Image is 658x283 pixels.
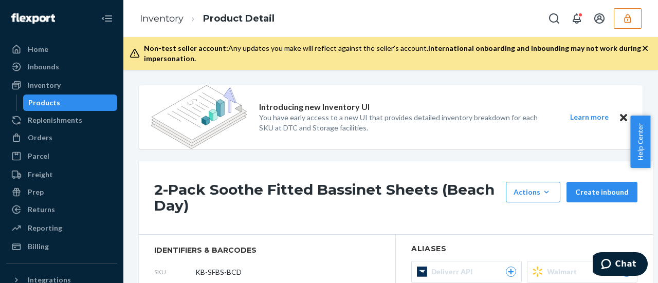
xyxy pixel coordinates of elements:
[6,238,117,255] a: Billing
[566,182,637,202] button: Create inbound
[6,166,117,183] a: Freight
[140,13,184,24] a: Inventory
[23,95,118,111] a: Products
[6,129,117,146] a: Orders
[527,261,637,282] button: Walmart
[259,101,370,113] p: Introducing new Inventory UI
[6,59,117,75] a: Inbounds
[144,43,642,64] div: Any updates you make will reflect against the seller's account.
[566,8,587,29] button: Open notifications
[547,267,581,277] span: Walmart
[506,182,560,202] button: Actions
[6,201,117,218] a: Returns
[11,13,55,24] img: Flexport logo
[154,245,380,255] span: identifiers & barcodes
[6,184,117,200] a: Prep
[151,85,247,149] img: new-reports-banner-icon.82668bd98b6a51aee86340f2a7b77ae3.png
[28,204,55,215] div: Returns
[593,252,648,278] iframe: Opens a widget where you can chat to one of our agents
[28,44,48,54] div: Home
[630,116,650,168] button: Help Center
[6,41,117,58] a: Home
[617,111,630,124] button: Close
[154,268,195,276] span: SKU
[544,8,564,29] button: Open Search Box
[97,8,117,29] button: Close Navigation
[6,148,117,164] a: Parcel
[6,112,117,128] a: Replenishments
[514,187,553,197] div: Actions
[411,261,522,282] button: Deliverr API
[203,13,275,24] a: Product Detail
[28,80,61,90] div: Inventory
[28,223,62,233] div: Reporting
[28,151,49,161] div: Parcel
[259,112,551,133] p: You have early access to a new UI that provides detailed inventory breakdown for each SKU at DTC ...
[28,115,82,125] div: Replenishments
[431,267,477,277] span: Deliverr API
[6,77,117,93] a: Inventory
[28,187,44,197] div: Prep
[132,4,283,34] ol: breadcrumbs
[154,182,501,214] h1: 2-Pack Soothe Fitted Bassinet Sheets (Beach Day)
[28,98,60,108] div: Products
[563,111,615,124] button: Learn more
[589,8,610,29] button: Open account menu
[6,220,117,236] a: Reporting
[28,62,59,72] div: Inbounds
[28,169,53,180] div: Freight
[28,241,49,252] div: Billing
[144,44,228,52] span: Non-test seller account:
[28,133,52,143] div: Orders
[411,245,637,253] h2: Aliases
